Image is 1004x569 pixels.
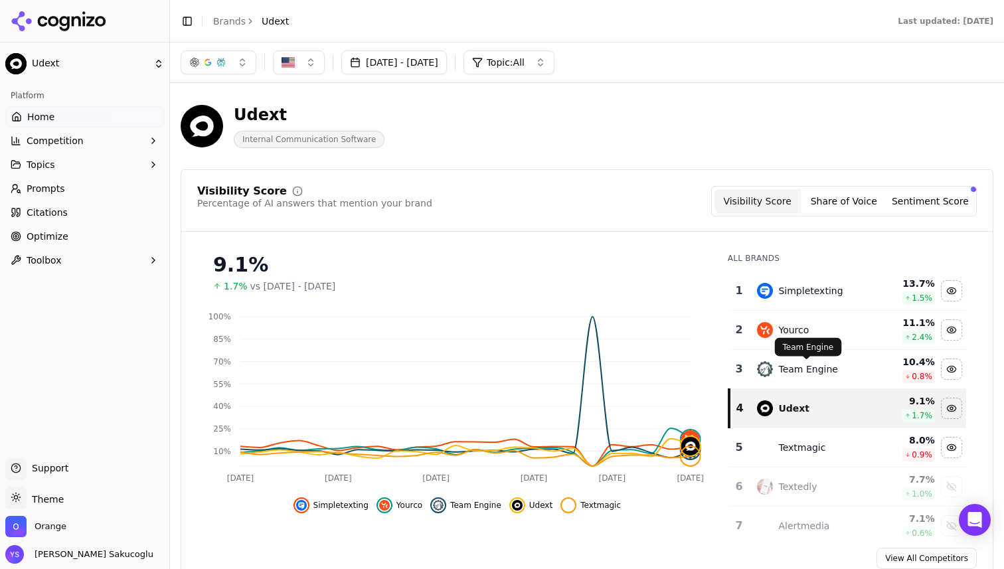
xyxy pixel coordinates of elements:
div: Team Engine [778,363,837,376]
span: 1.5 % [912,293,932,303]
span: Prompts [27,182,65,195]
div: Last updated: [DATE] [898,16,993,27]
button: Hide yourco data [941,319,962,341]
img: udext [757,400,773,416]
div: 2 [734,322,744,338]
p: Team Engine [783,342,834,353]
button: Hide textmagic data [941,437,962,458]
div: 6 [734,479,744,495]
a: Prompts [5,178,164,199]
span: Internal Communication Software [234,131,384,148]
span: 1.7 % [912,410,932,421]
span: 0.8 % [912,371,932,382]
tspan: 10% [213,447,231,456]
img: Udext [5,53,27,74]
tspan: 70% [213,357,231,366]
a: Optimize [5,226,164,247]
span: Topics [27,158,55,171]
div: 4 [736,400,744,416]
div: 3 [734,361,744,377]
tr: 3team engineTeam Engine10.4%0.8%Hide team engine data [729,350,966,389]
div: Simpletexting [778,284,843,297]
div: 7.7 % [875,473,935,486]
span: Udext [529,500,552,511]
button: Open user button [5,545,153,564]
img: textmagic [681,447,700,465]
tspan: 55% [213,380,231,389]
tspan: [DATE] [325,473,352,483]
a: Home [5,106,164,127]
button: Show textedly data [941,476,962,497]
tspan: 100% [209,312,231,321]
img: alertmedia [757,518,773,534]
button: Topics [5,154,164,175]
span: Topic: All [487,56,525,69]
span: Support [27,461,68,475]
div: 13.7 % [875,277,935,290]
button: Hide simpletexting data [293,497,369,513]
span: Team Engine [450,500,501,511]
span: Orange [35,521,66,532]
span: 2.4 % [912,332,932,343]
div: Yourco [778,323,809,337]
tspan: [DATE] [599,473,626,483]
img: yourco [681,430,700,449]
img: team engine [757,361,773,377]
div: Alertmedia [778,519,829,532]
button: Hide team engine data [430,497,501,513]
img: Yarkin Sakucoglu [5,545,24,564]
tr: 5textmagicTextmagic8.0%0.9%Hide textmagic data [729,428,966,467]
img: simpletexting [296,500,307,511]
span: Textmagic [580,500,621,511]
div: Udext [778,402,809,415]
tspan: [DATE] [227,473,254,483]
button: [DATE] - [DATE] [341,50,447,74]
button: Toolbox [5,250,164,271]
nav: breadcrumb [213,15,289,28]
img: textmagic [563,500,574,511]
div: Textedly [778,480,817,493]
span: Optimize [27,230,68,243]
tr: 7alertmediaAlertmedia7.1%0.6%Show alertmedia data [729,507,966,546]
div: All Brands [728,253,966,264]
tr: 1simpletextingSimpletexting13.7%1.5%Hide simpletexting data [729,272,966,311]
button: Open organization switcher [5,516,66,537]
button: Sentiment Score [887,189,973,213]
button: Share of Voice [801,189,887,213]
div: Udext [234,104,384,125]
tspan: [DATE] [422,473,450,483]
button: Hide simpletexting data [941,280,962,301]
div: Visibility Score [197,186,287,197]
button: Show alertmedia data [941,515,962,536]
div: 5 [734,440,744,455]
tspan: 85% [213,335,231,344]
tspan: 25% [213,424,231,434]
div: 9.1% [213,253,701,277]
span: Toolbox [27,254,62,267]
img: simpletexting [757,283,773,299]
button: Hide udext data [941,398,962,419]
span: Yourco [396,500,422,511]
tspan: 40% [213,402,231,411]
tspan: [DATE] [677,473,704,483]
div: 7.1 % [875,512,935,525]
span: Citations [27,206,68,219]
div: 11.1 % [875,316,935,329]
div: 8.0 % [875,434,935,447]
tr: 6textedlyTextedly7.7%1.0%Show textedly data [729,467,966,507]
img: udext [512,500,523,511]
div: 1 [734,283,744,299]
img: yourco [757,322,773,338]
span: Home [27,110,54,123]
img: udext [681,437,700,455]
img: Orange [5,516,27,537]
span: Udext [32,58,148,70]
tr: 4udextUdext9.1%1.7%Hide udext data [729,389,966,428]
span: Simpletexting [313,500,369,511]
button: Visibility Score [714,189,801,213]
span: Udext [262,15,289,28]
span: Theme [27,494,64,505]
div: Platform [5,85,164,106]
img: textmagic [757,440,773,455]
tspan: [DATE] [521,473,548,483]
